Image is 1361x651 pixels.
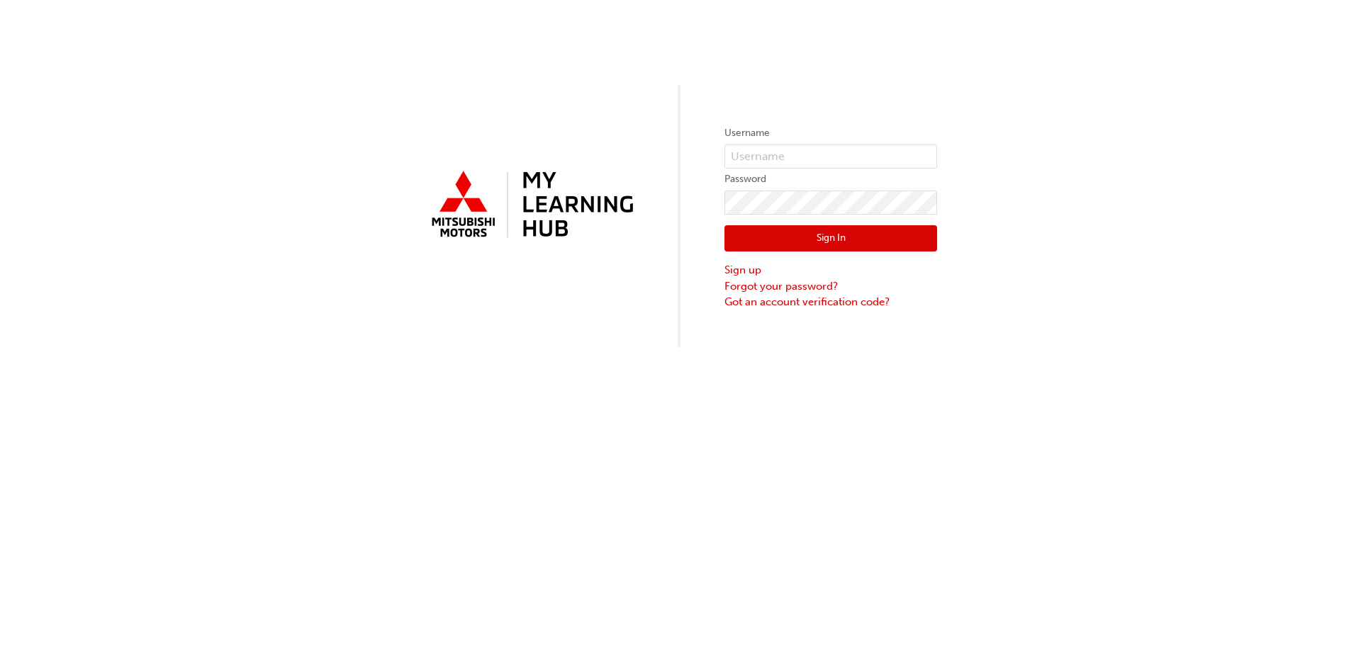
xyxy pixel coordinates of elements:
img: mmal [424,165,637,246]
a: Sign up [724,262,937,278]
label: Password [724,171,937,188]
label: Username [724,125,937,142]
button: Sign In [724,225,937,252]
a: Got an account verification code? [724,294,937,310]
a: Forgot your password? [724,278,937,295]
input: Username [724,145,937,169]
